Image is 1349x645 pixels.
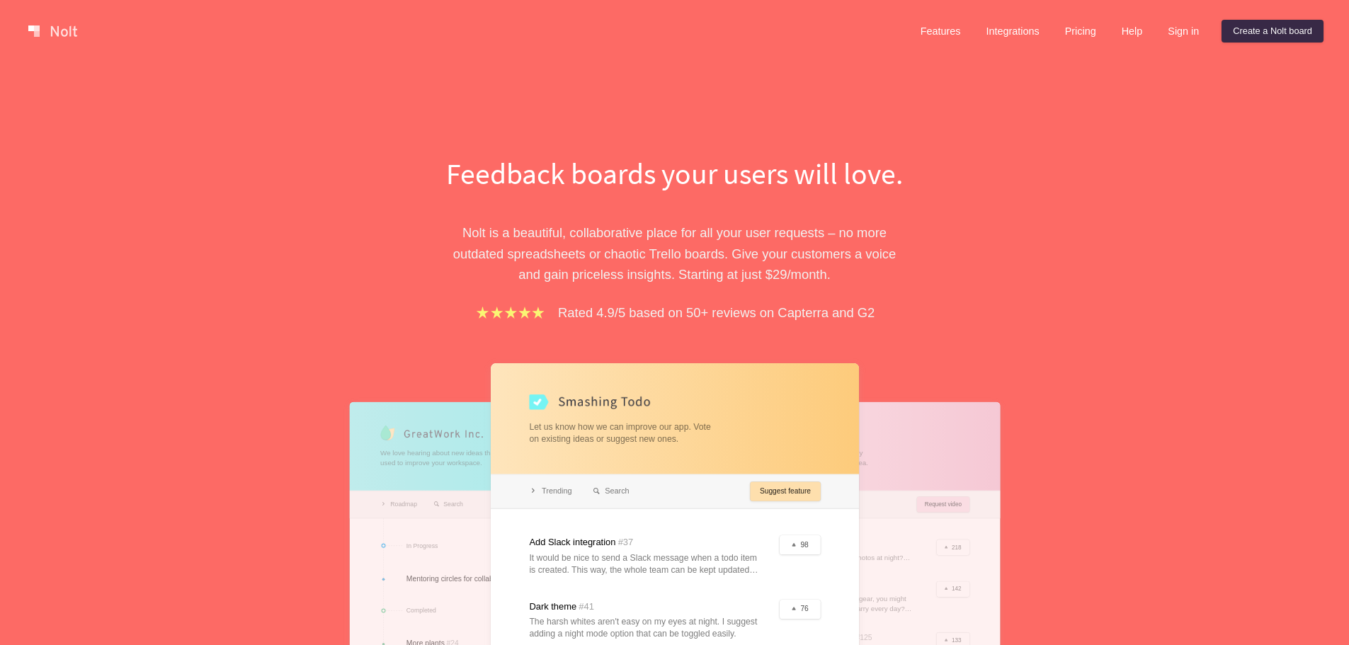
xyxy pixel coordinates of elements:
[431,222,919,285] p: Nolt is a beautiful, collaborative place for all your user requests – no more outdated spreadshee...
[1110,20,1154,42] a: Help
[909,20,972,42] a: Features
[558,302,875,323] p: Rated 4.9/5 based on 50+ reviews on Capterra and G2
[1156,20,1210,42] a: Sign in
[474,304,547,321] img: stars.b067e34983.png
[1222,20,1324,42] a: Create a Nolt board
[431,153,919,194] h1: Feedback boards your users will love.
[974,20,1050,42] a: Integrations
[1054,20,1108,42] a: Pricing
